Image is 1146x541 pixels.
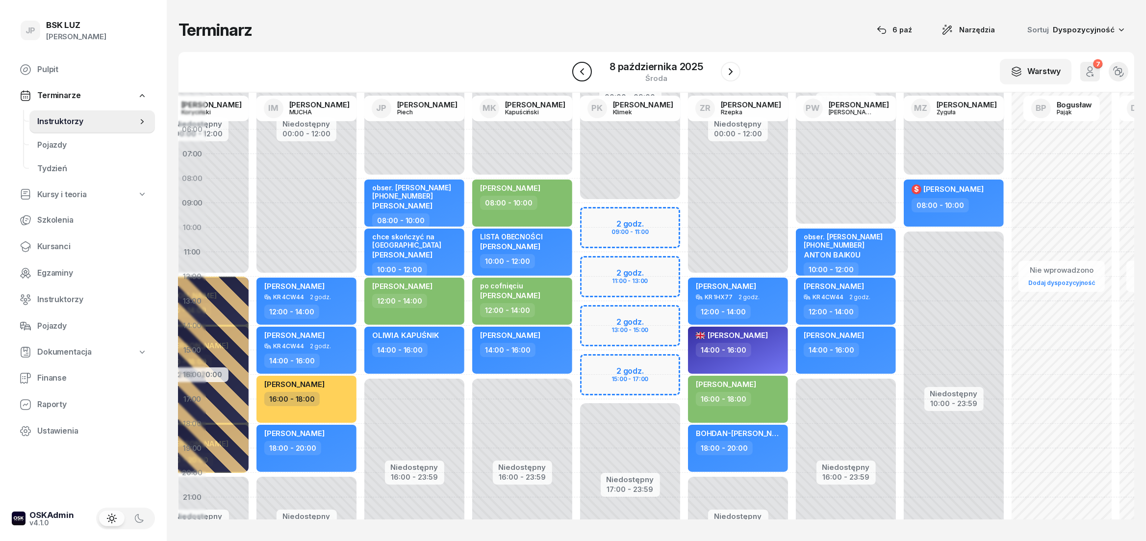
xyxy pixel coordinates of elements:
a: PK[PERSON_NAME]Klimek [580,96,681,121]
span: [PERSON_NAME] [264,429,325,438]
span: Dyspozycyjność [1053,25,1115,34]
div: 16:00 [178,362,206,387]
span: 2 godz. [310,294,331,301]
div: [PERSON_NAME] [829,101,889,108]
span: Kursy i teoria [37,188,87,201]
div: 16:00 - 18:00 [264,392,320,406]
div: Niedostępny [930,390,978,397]
div: 10:00 - 23:59 [930,397,978,408]
div: KR 4CW44 [813,294,843,300]
a: Instruktorzy [29,110,155,133]
div: Niedostępny [282,120,331,128]
span: [PERSON_NAME] [264,331,325,340]
div: 16:00 - 18:00 [696,392,751,406]
div: [PERSON_NAME] [505,101,565,108]
button: Niedostępny00:00 - 12:00 [714,118,762,140]
span: [PERSON_NAME] [264,282,325,291]
div: 18:00 [178,412,206,436]
div: 12:00 - 14:00 [804,305,859,319]
div: 22:00 [178,510,206,534]
div: [PERSON_NAME] [937,101,997,108]
div: Niedostępny [822,464,870,471]
span: [PERSON_NAME] [696,282,756,291]
div: OSKAdmin [29,511,74,519]
div: obser. [PERSON_NAME] [PHONE_NUMBER] [804,232,890,249]
button: 7 [1080,62,1100,81]
span: Szkolenia [37,214,147,227]
div: Niedostępny [714,120,762,128]
a: Kursanci [12,235,155,258]
div: chce skończyć na [GEOGRAPHIC_DATA] [372,232,458,249]
span: [PERSON_NAME] [480,291,540,300]
button: Nie wprowadzonoDodaj dyspozycyjność [1024,262,1099,291]
span: JP [25,26,36,35]
a: MK[PERSON_NAME]Kapuściński [472,96,573,121]
div: 8 października 2025 [610,62,703,72]
div: 06:00 [178,117,206,142]
div: Niedostępny [714,513,763,520]
div: 07:00 [178,142,206,166]
button: Niedostępny17:00 - 23:59 [607,474,654,495]
div: Nie wprowadzono [1024,264,1099,277]
span: 2 godz. [739,294,760,301]
span: BP [1036,104,1046,112]
div: [PERSON_NAME] [721,101,781,108]
div: Piech [397,109,444,115]
div: KR 1HX77 [705,294,733,300]
div: 7 [1093,59,1102,69]
a: BPBogusławPająk [1023,96,1100,121]
button: Niedostępny10:00 - 23:59 [930,388,978,410]
h1: Terminarz [178,21,252,39]
a: Instruktorzy [12,288,155,311]
span: OLIWIA KAPUŚNIK [372,331,439,340]
div: LISTA OBECNOŚCI [480,232,543,241]
div: Klimek [613,109,660,115]
div: 14:00 - 16:00 [372,343,428,357]
a: Egzaminy [12,261,155,285]
div: 16:00 - 23:59 [499,471,546,481]
span: JP [376,104,386,112]
div: 16:00 - 23:59 [822,471,870,481]
div: v4.1.0 [29,519,74,526]
button: Warstwy [1000,59,1071,84]
div: 12:00 [178,264,206,289]
span: Dokumentacja [37,346,92,359]
span: Finanse [37,372,147,385]
button: 6 paź [868,20,921,40]
div: 17:00 [178,387,206,412]
div: 20:00 [178,461,206,485]
span: Pulpit [37,63,147,76]
div: 08:00 - 10:00 [372,213,430,228]
div: 18:00 - 20:00 [264,441,321,455]
button: Sortuj Dyspozycyjność [1016,20,1134,40]
img: logo-xs-dark@2x.png [12,512,25,525]
div: 11:00 [178,240,206,264]
span: [PERSON_NAME] [480,331,540,340]
div: Bogusław [1057,101,1093,108]
div: 16:00 - 23:59 [391,471,438,481]
button: Niedostępny16:00 - 23:59 [499,462,546,483]
div: 14:00 - 16:00 [480,343,535,357]
button: Niedostępny20:00 - 23:59 [714,511,763,532]
div: 13:00 [178,289,206,313]
span: Tydzień [37,162,147,175]
span: IM [268,104,279,112]
span: DA [1131,104,1143,112]
div: Niedostępny [391,464,438,471]
button: Niedostępny16:00 - 23:59 [822,462,870,483]
div: 08:00 [178,166,206,191]
div: Warstwy [1011,65,1061,78]
span: $ [914,186,919,193]
a: Pulpit [12,58,155,81]
a: PW[PERSON_NAME][PERSON_NAME] [795,96,897,121]
div: MUCHA [289,109,336,115]
a: ZR[PERSON_NAME]Rzepka [688,96,789,121]
span: Raporty [37,398,147,411]
button: Niedostępny00:00 - 12:00 [282,118,331,140]
span: [PERSON_NAME] [804,331,864,340]
span: ANTON BAIK0U [804,250,861,259]
span: Sortuj [1027,24,1051,36]
div: 21:00 [178,485,206,510]
div: środa [610,75,703,82]
div: 17:00 - 23:59 [607,483,654,493]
